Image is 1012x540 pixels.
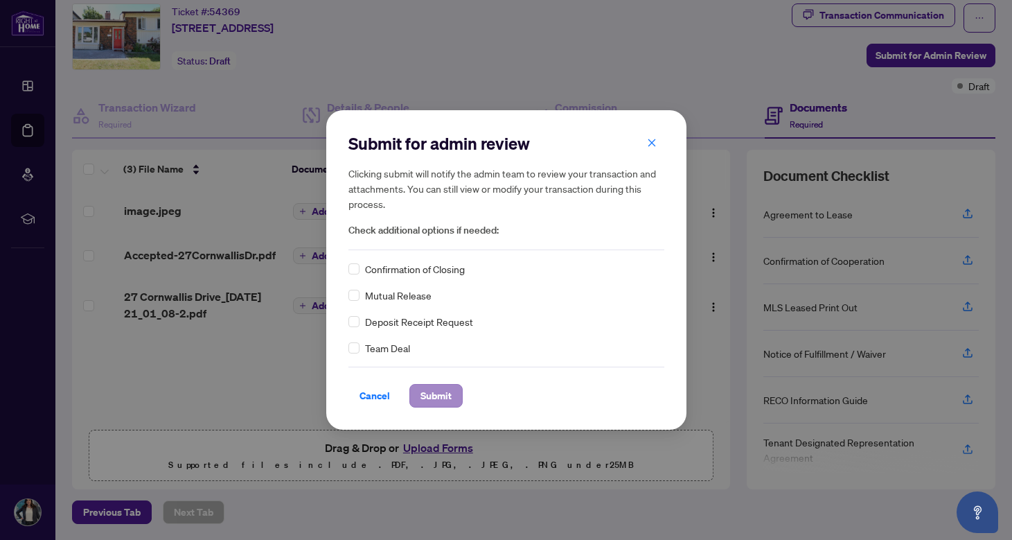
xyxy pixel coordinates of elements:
button: Open asap [957,491,998,533]
h2: Submit for admin review [348,132,664,155]
button: Cancel [348,384,401,408]
h5: Clicking submit will notify the admin team to review your transaction and attachments. You can st... [348,166,664,211]
span: Check additional options if needed: [348,223,664,238]
button: Submit [409,384,463,408]
span: Cancel [359,385,390,407]
span: Mutual Release [365,288,432,303]
span: close [647,138,657,148]
span: Confirmation of Closing [365,261,465,277]
span: Team Deal [365,340,410,356]
span: Submit [420,385,452,407]
span: Deposit Receipt Request [365,314,473,329]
